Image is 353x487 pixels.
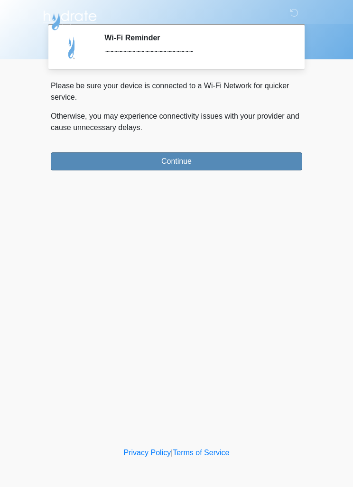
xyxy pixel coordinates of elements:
[140,123,142,131] span: .
[171,449,173,457] a: |
[51,111,302,133] p: Otherwise, you may experience connectivity issues with your provider and cause unnecessary delays
[58,33,86,62] img: Agent Avatar
[41,7,98,31] img: Hydrate IV Bar - Scottsdale Logo
[104,46,288,57] div: ~~~~~~~~~~~~~~~~~~~~
[51,152,302,170] button: Continue
[51,80,302,103] p: Please be sure your device is connected to a Wi-Fi Network for quicker service.
[173,449,229,457] a: Terms of Service
[124,449,171,457] a: Privacy Policy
